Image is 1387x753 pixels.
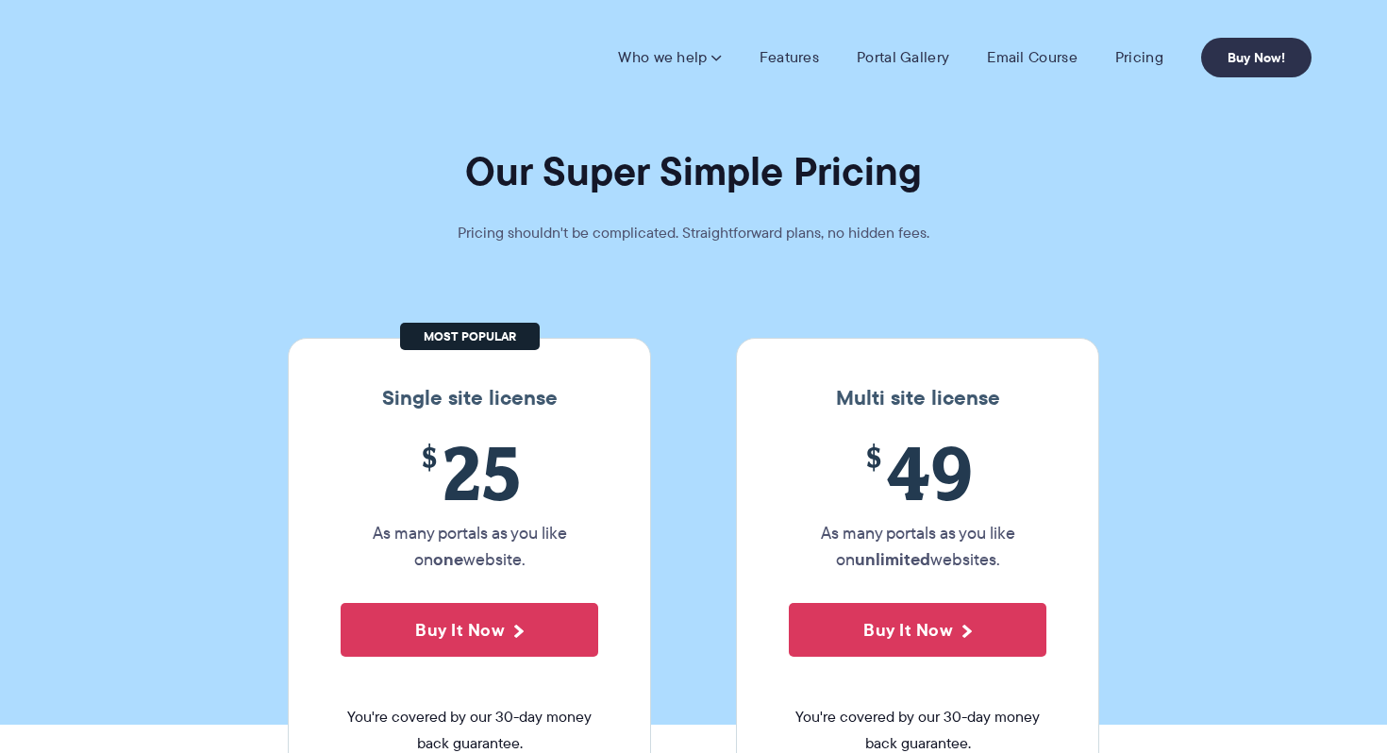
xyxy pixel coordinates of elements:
span: 25 [341,429,598,515]
h3: Multi site license [756,386,1079,410]
a: Buy Now! [1201,38,1312,77]
p: As many portals as you like on website. [341,520,598,573]
a: Pricing [1115,48,1163,67]
button: Buy It Now [789,603,1046,657]
h3: Single site license [308,386,631,410]
strong: unlimited [855,546,930,572]
button: Buy It Now [341,603,598,657]
a: Email Course [987,48,1078,67]
span: 49 [789,429,1046,515]
p: Pricing shouldn't be complicated. Straightforward plans, no hidden fees. [410,220,977,246]
a: Who we help [618,48,721,67]
a: Features [760,48,819,67]
p: As many portals as you like on websites. [789,520,1046,573]
a: Portal Gallery [857,48,949,67]
strong: one [433,546,463,572]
